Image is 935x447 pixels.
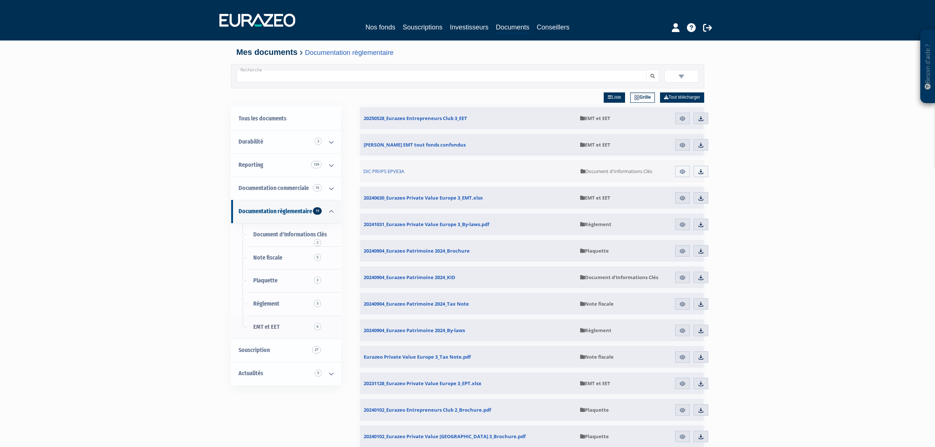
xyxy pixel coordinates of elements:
[403,22,442,32] a: Souscriptions
[698,221,704,228] img: download.svg
[253,277,278,284] span: Plaquette
[679,142,686,148] img: eye.svg
[239,346,270,353] span: Souscription
[360,293,576,315] a: 20240904_Eurazeo Patrimoine 2024_Tax Note
[360,213,576,235] a: 20241031_Eurazeo Private Value Europe 3_By-laws.pdf
[231,200,341,223] a: Documentation règlementaire 19
[630,92,655,103] a: Grille
[360,160,577,183] a: DIC PRIIPS EPVE3A
[698,407,704,413] img: download.svg
[580,353,614,360] span: Note fiscale
[679,327,686,334] img: eye.svg
[580,274,658,281] span: Document d'Informations Clés
[314,277,321,284] span: 3
[698,327,704,334] img: download.svg
[312,346,321,353] span: 27
[580,141,610,148] span: EMT et EET
[360,266,576,288] a: 20240904_Eurazeo Patrimoine 2024_KID
[679,195,686,201] img: eye.svg
[364,115,467,122] span: 20250528_Eurazeo Entrepreneurs Club 3_EET
[364,141,466,148] span: [PERSON_NAME] EMT tout fonds confondus
[360,240,576,262] a: 20240904_Eurazeo Patrimoine 2024_Brochure
[364,300,469,307] span: 20240904_Eurazeo Patrimoine 2024_Tax Note
[253,254,282,261] span: Note fiscale
[314,239,321,246] span: 2
[698,433,704,440] img: download.svg
[239,161,263,168] span: Reporting
[231,362,341,385] a: Actualités 5
[231,177,341,200] a: Documentation commerciale 16
[253,300,279,307] span: Règlement
[363,168,404,175] span: DIC PRIIPS EPVE3A
[364,380,481,387] span: 20231128_Eurazeo Private Value Europe 3_EPT.xlsx
[580,221,611,228] span: Règlement
[580,247,609,254] span: Plaquette
[231,316,341,339] a: EMT et EET6
[496,22,529,34] a: Documents
[239,208,312,215] span: Documentation règlementaire
[239,138,263,145] span: Durabilité
[678,73,685,80] img: filter.svg
[580,194,610,201] span: EMT et EET
[679,168,686,175] img: eye.svg
[231,269,341,292] a: Plaquette3
[314,323,321,330] span: 6
[314,254,321,261] span: 5
[311,161,322,168] span: 159
[698,354,704,360] img: download.svg
[698,195,704,201] img: download.svg
[679,380,686,387] img: eye.svg
[231,107,341,130] a: Tous les documents
[660,92,704,103] a: Tout télécharger
[231,339,341,362] a: Souscription27
[364,406,491,413] span: 20240102_Eurazeo Entrepreneurs Club 2_Brochure.pdf
[219,14,295,27] img: 1732889491-logotype_eurazeo_blanc_rvb.png
[679,354,686,360] img: eye.svg
[698,301,704,307] img: download.svg
[236,48,699,57] h4: Mes documents
[305,49,394,56] a: Documentation règlementaire
[315,138,322,145] span: 3
[698,380,704,387] img: download.svg
[679,221,686,228] img: eye.svg
[231,223,341,246] a: Document d'Informations Clés2
[580,406,609,413] span: Plaquette
[314,300,321,307] span: 3
[698,142,704,148] img: download.svg
[237,70,647,82] input: Recherche
[360,134,576,156] a: [PERSON_NAME] EMT tout fonds confondus
[634,95,639,100] img: grid.svg
[366,22,395,32] a: Nos fonds
[604,92,625,103] a: Liste
[313,184,322,191] span: 16
[231,292,341,316] a: Règlement3
[364,274,455,281] span: 20240904_Eurazeo Patrimoine 2024_KID
[580,433,609,440] span: Plaquette
[698,274,704,281] img: download.svg
[698,248,704,254] img: download.svg
[679,407,686,413] img: eye.svg
[580,115,610,122] span: EMT et EET
[679,248,686,254] img: eye.svg
[315,369,322,377] span: 5
[360,372,576,394] a: 20231128_Eurazeo Private Value Europe 3_EPT.xlsx
[239,370,263,377] span: Actualités
[360,107,576,129] a: 20250528_Eurazeo Entrepreneurs Club 3_EET
[580,300,614,307] span: Note fiscale
[580,327,611,334] span: Règlement
[537,22,569,32] a: Conseillers
[679,115,686,122] img: eye.svg
[580,380,610,387] span: EMT et EET
[231,154,341,177] a: Reporting 159
[231,246,341,270] a: Note fiscale5
[231,130,341,154] a: Durabilité 3
[679,433,686,440] img: eye.svg
[450,22,488,32] a: Investisseurs
[364,327,465,334] span: 20240904_Eurazeo Patrimoine 2024_By-laws
[239,184,309,191] span: Documentation commerciale
[364,353,471,360] span: Eurazeo Private Value Europe 3_Tax Note.pdf
[924,34,932,100] p: Besoin d'aide ?
[679,274,686,281] img: eye.svg
[360,319,576,341] a: 20240904_Eurazeo Patrimoine 2024_By-laws
[360,187,576,209] a: 20240630_Eurazeo Private Value Europe 3_EMT.xlsx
